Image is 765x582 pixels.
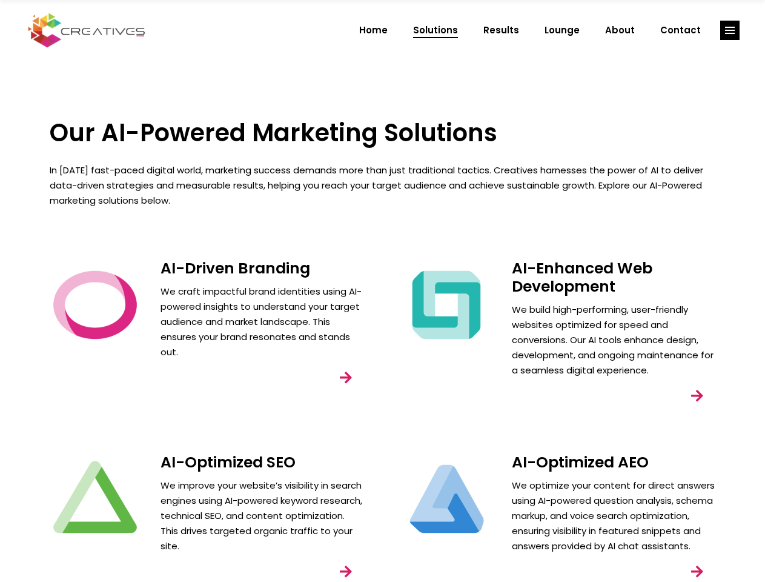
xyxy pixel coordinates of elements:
a: AI-Optimized AEO [512,452,649,473]
a: Lounge [532,15,592,46]
img: Creatives | Solutions [401,259,492,350]
span: Contact [660,15,701,46]
p: We improve your website’s visibility in search engines using AI-powered keyword research, technic... [161,478,365,554]
a: Contact [647,15,714,46]
p: In [DATE] fast-paced digital world, marketing success demands more than just traditional tactics.... [50,162,716,208]
a: AI-Optimized SEO [161,452,296,473]
span: About [605,15,635,46]
a: link [680,379,714,413]
p: We build high-performing, user-friendly websites optimized for speed and conversions. Our AI tool... [512,302,716,378]
p: We craft impactful brand identities using AI-powered insights to understand your target audience ... [161,284,365,360]
span: Lounge [545,15,580,46]
img: Creatives | Solutions [50,259,141,350]
a: AI-Enhanced Web Development [512,258,652,297]
a: Solutions [400,15,471,46]
span: Home [359,15,388,46]
a: AI-Driven Branding [161,258,310,279]
span: Solutions [413,15,458,46]
img: Creatives | Solutions [50,453,141,544]
a: link [329,361,363,395]
p: We optimize your content for direct answers using AI-powered question analysis, schema markup, an... [512,478,716,554]
h3: Our AI-Powered Marketing Solutions [50,118,716,147]
span: Results [483,15,519,46]
img: Creatives | Solutions [401,453,492,544]
a: Home [346,15,400,46]
img: Creatives [25,12,148,49]
a: Results [471,15,532,46]
a: link [720,21,740,40]
a: About [592,15,647,46]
